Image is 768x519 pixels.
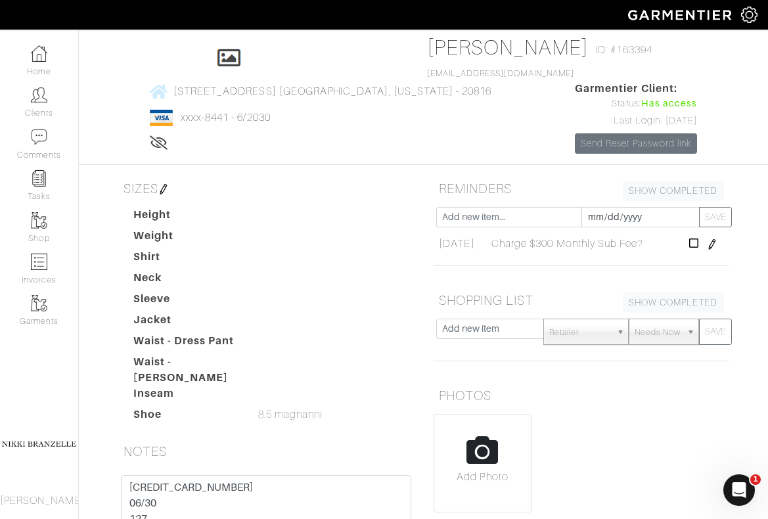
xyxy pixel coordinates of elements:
h5: REMINDERS [434,175,729,202]
dt: Height [124,207,248,228]
h5: NOTES [118,438,414,464]
a: xxxx-8441 - 6/2030 [181,112,271,124]
dt: Shirt [124,249,248,270]
span: 8.5 magnanni [258,407,323,422]
span: Needs Now [635,319,681,346]
img: visa-934b35602734be37eb7d5d7e5dbcd2044c359bf20a24dc3361ca3fa54326a8a7.png [150,110,173,126]
dt: Waist - Dress Pant [124,333,248,354]
iframe: Intercom live chat [723,474,755,506]
span: Charge $300 Monthly Sub Fee? [491,236,643,252]
dt: Neck [124,270,248,291]
h5: SIZES [118,175,414,202]
dt: Weight [124,228,248,249]
span: Garmentier Client: [575,81,697,97]
dt: Waist - [PERSON_NAME] [124,354,248,386]
img: comment-icon-a0a6a9ef722e966f86d9cbdc48e553b5cf19dbc54f86b18d962a5391bc8f6eb6.png [31,129,47,145]
dt: Shoe [124,407,248,428]
a: SHOW COMPLETED [623,181,724,201]
img: pen-cf24a1663064a2ec1b9c1bd2387e9de7a2fa800b781884d57f21acf72779bad2.png [707,239,717,250]
img: dashboard-icon-dbcd8f5a0b271acd01030246c82b418ddd0df26cd7fceb0bd07c9910d44c42f6.png [31,45,47,62]
h5: SHOPPING LIST [434,287,729,313]
a: SHOW COMPLETED [623,292,724,313]
input: Add new item... [436,207,582,227]
span: ID: #163394 [595,42,652,58]
dt: Sleeve [124,291,248,312]
a: [STREET_ADDRESS] [GEOGRAPHIC_DATA], [US_STATE] - 20816 [150,83,492,99]
span: Has access [641,97,698,111]
img: garments-icon-b7da505a4dc4fd61783c78ac3ca0ef83fa9d6f193b1c9dc38574b1d14d53ca28.png [31,212,47,229]
span: [STREET_ADDRESS] [GEOGRAPHIC_DATA], [US_STATE] - 20816 [173,85,492,97]
img: gear-icon-white-bd11855cb880d31180b6d7d6211b90ccbf57a29d726f0c71d8c61bd08dd39cc2.png [741,7,757,23]
div: Last Login: [DATE] [575,114,697,128]
a: Send Reset Password link [575,133,697,154]
span: [DATE] [439,236,474,252]
dt: Jacket [124,312,248,333]
a: [PERSON_NAME] [427,35,589,59]
img: pen-cf24a1663064a2ec1b9c1bd2387e9de7a2fa800b781884d57f21acf72779bad2.png [158,184,169,194]
img: garments-icon-b7da505a4dc4fd61783c78ac3ca0ef83fa9d6f193b1c9dc38574b1d14d53ca28.png [31,295,47,311]
h5: PHOTOS [434,382,729,409]
img: reminder-icon-8004d30b9f0a5d33ae49ab947aed9ed385cf756f9e5892f1edd6e32f2345188e.png [31,170,47,187]
span: Retailer [549,319,611,346]
dt: Inseam [124,386,248,407]
img: clients-icon-6bae9207a08558b7cb47a8932f037763ab4055f8c8b6bfacd5dc20c3e0201464.png [31,87,47,103]
div: Status: [575,97,697,111]
img: orders-icon-0abe47150d42831381b5fb84f609e132dff9fe21cb692f30cb5eec754e2cba89.png [31,254,47,270]
button: SAVE [699,207,732,227]
span: 1 [750,474,761,485]
input: Add new item [436,319,545,339]
button: SAVE [699,319,732,345]
a: [EMAIL_ADDRESS][DOMAIN_NAME] [427,69,574,78]
img: garmentier-logo-header-white-b43fb05a5012e4ada735d5af1a66efaba907eab6374d6393d1fbf88cb4ef424d.png [621,3,741,26]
